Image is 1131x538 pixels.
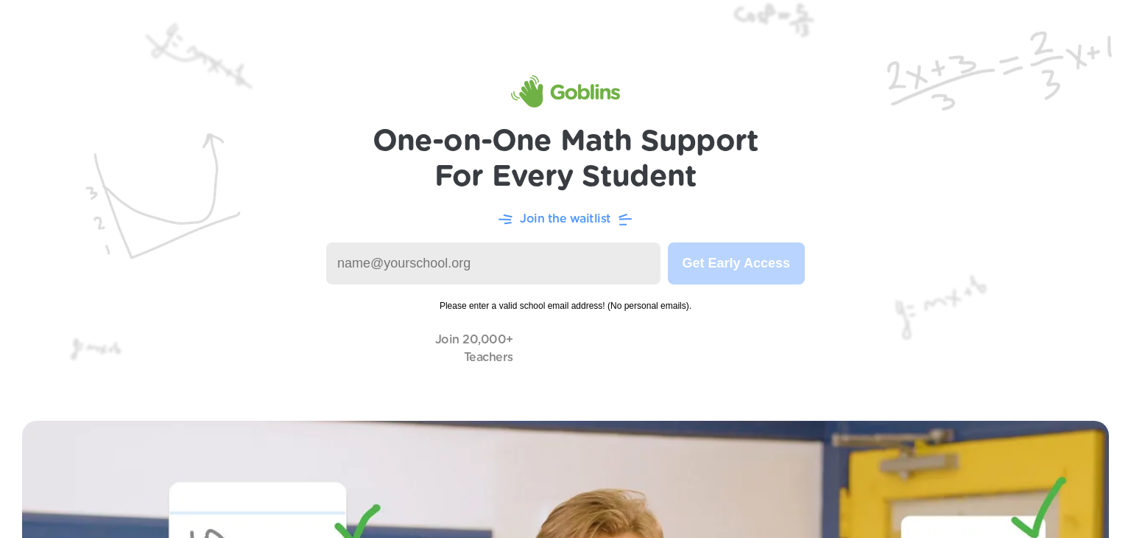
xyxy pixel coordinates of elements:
input: name@yourschool.org [326,242,660,284]
h1: One-on-One Math Support For Every Student [373,124,759,195]
p: Join 20,000+ Teachers [435,331,513,366]
button: Get Early Access [668,242,805,284]
p: Join the waitlist [520,210,611,228]
span: Please enter a valid school email address! (No personal emails). [326,284,805,312]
